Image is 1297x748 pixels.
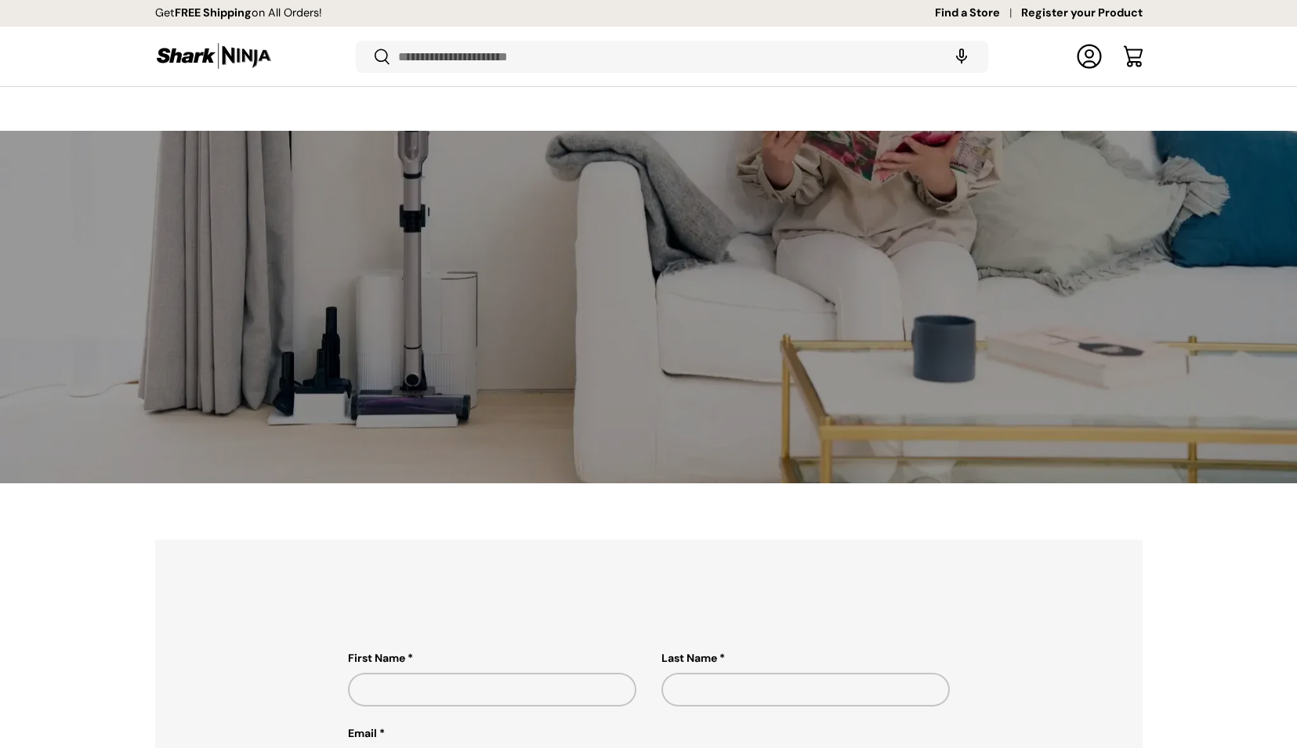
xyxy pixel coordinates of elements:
a: Find a Store [935,5,1021,22]
img: Shark Ninja Philippines [155,41,273,71]
label: Email [348,725,950,742]
speech-search-button: Search by voice [937,39,987,74]
label: First Name [348,650,636,667]
a: Register your Product [1021,5,1143,22]
strong: FREE Shipping [175,5,252,20]
label: Last Name [661,650,950,667]
p: Get on All Orders! [155,5,322,22]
